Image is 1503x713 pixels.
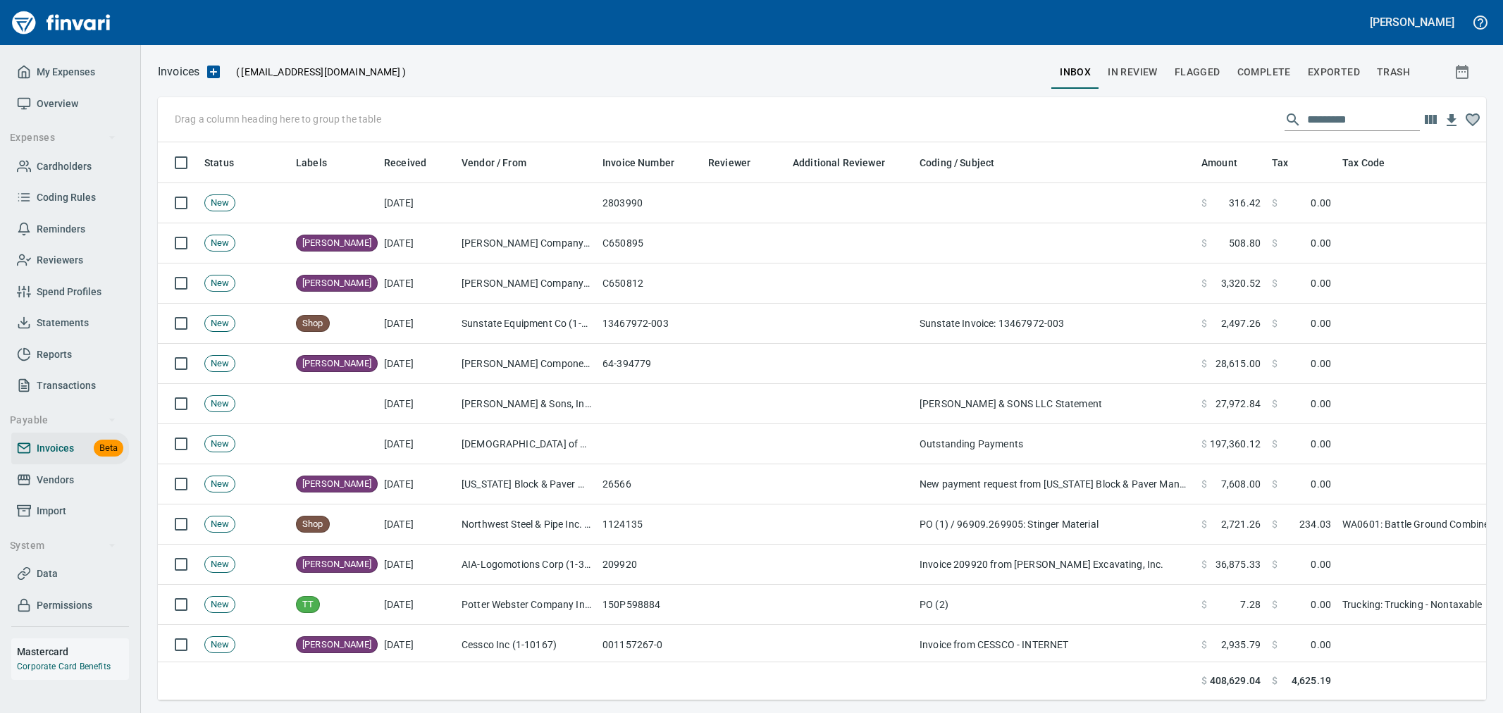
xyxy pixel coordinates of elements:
[17,644,129,659] h6: Mastercard
[4,407,122,433] button: Payable
[1272,397,1278,411] span: $
[914,545,1196,585] td: Invoice 209920 from [PERSON_NAME] Excavating, Inc.
[11,339,129,371] a: Reports
[205,277,235,290] span: New
[462,154,545,171] span: Vendor / From
[1311,276,1331,290] span: 0.00
[602,154,674,171] span: Invoice Number
[384,154,426,171] span: Received
[1272,154,1288,171] span: Tax
[205,357,235,371] span: New
[914,384,1196,424] td: [PERSON_NAME] & SONS LLC Statement
[1201,397,1207,411] span: $
[920,154,994,171] span: Coding / Subject
[1201,437,1207,451] span: $
[708,154,750,171] span: Reviewer
[1311,236,1331,250] span: 0.00
[602,154,693,171] span: Invoice Number
[205,638,235,652] span: New
[11,590,129,621] a: Permissions
[1221,316,1261,330] span: 2,497.26
[384,154,445,171] span: Received
[1221,276,1261,290] span: 3,320.52
[205,558,235,571] span: New
[1060,63,1091,81] span: inbox
[1311,196,1331,210] span: 0.00
[1272,276,1278,290] span: $
[158,63,199,80] p: Invoices
[1311,397,1331,411] span: 0.00
[597,585,703,625] td: 150P598884
[597,625,703,665] td: 001157267-0
[378,504,456,545] td: [DATE]
[8,6,114,39] img: Finvari
[1272,557,1278,571] span: $
[205,518,235,531] span: New
[37,283,101,301] span: Spend Profiles
[175,112,381,126] p: Drag a column heading here to group the table
[793,154,903,171] span: Additional Reviewer
[297,237,377,250] span: [PERSON_NAME]
[11,213,129,245] a: Reminders
[1216,397,1261,411] span: 27,972.84
[1216,356,1261,371] span: 28,615.00
[1311,316,1331,330] span: 0.00
[1308,63,1360,81] span: Exported
[10,537,116,554] span: System
[378,424,456,464] td: [DATE]
[1311,597,1331,612] span: 0.00
[1272,437,1278,451] span: $
[37,63,95,81] span: My Expenses
[204,154,234,171] span: Status
[597,263,703,304] td: C650812
[597,183,703,223] td: 2803990
[1272,674,1278,688] span: $
[1201,236,1207,250] span: $
[205,598,235,612] span: New
[378,384,456,424] td: [DATE]
[205,317,235,330] span: New
[11,182,129,213] a: Coding Rules
[1370,15,1454,30] h5: [PERSON_NAME]
[10,129,116,147] span: Expenses
[1272,517,1278,531] span: $
[462,154,526,171] span: Vendor / From
[456,424,597,464] td: [DEMOGRAPHIC_DATA] of All Trades LLC. dba C.O.A.T Flagging (1-22216)
[1175,63,1220,81] span: Flagged
[597,223,703,263] td: C650895
[228,65,406,79] p: ( )
[205,478,235,491] span: New
[297,357,377,371] span: [PERSON_NAME]
[1272,597,1278,612] span: $
[1201,557,1207,571] span: $
[11,151,129,182] a: Cardholders
[1272,638,1278,652] span: $
[11,56,129,88] a: My Expenses
[1272,356,1278,371] span: $
[708,154,769,171] span: Reviewer
[1342,154,1385,171] span: Tax Code
[1201,638,1207,652] span: $
[914,504,1196,545] td: PO (1) / 96909.269905: Stinger Material
[11,464,129,496] a: Vendors
[158,63,199,80] nav: breadcrumb
[378,545,456,585] td: [DATE]
[296,154,345,171] span: Labels
[297,478,377,491] span: [PERSON_NAME]
[456,625,597,665] td: Cessco Inc (1-10167)
[597,504,703,545] td: 1124135
[37,565,58,583] span: Data
[4,533,122,559] button: System
[456,504,597,545] td: Northwest Steel & Pipe Inc. (1-22439)
[914,304,1196,344] td: Sunstate Invoice: 13467972-003
[597,304,703,344] td: 13467972-003
[4,125,122,151] button: Expenses
[914,424,1196,464] td: Outstanding Payments
[597,344,703,384] td: 64-394779
[1201,674,1207,688] span: $
[1210,674,1261,688] span: 408,629.04
[240,65,402,79] span: [EMAIL_ADDRESS][DOMAIN_NAME]
[1272,477,1278,491] span: $
[1201,597,1207,612] span: $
